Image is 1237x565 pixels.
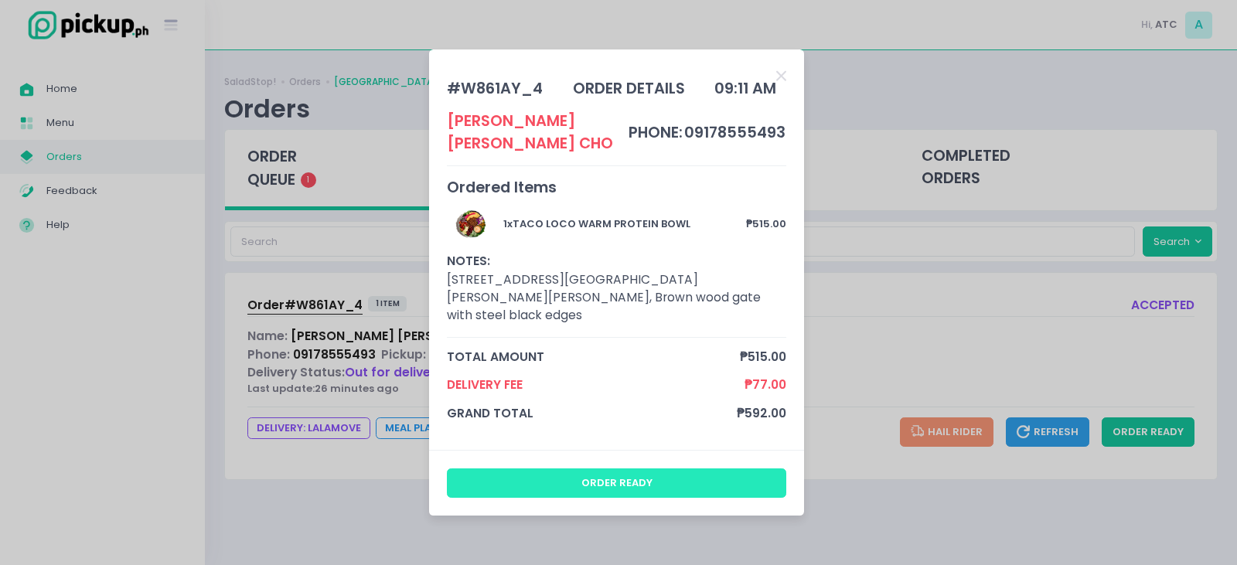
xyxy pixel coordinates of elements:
span: Delivery Fee [447,376,745,393]
span: ₱515.00 [740,348,786,366]
span: ₱77.00 [745,376,786,393]
td: phone: [628,110,683,155]
span: ₱592.00 [737,404,786,422]
span: total amount [447,348,741,366]
div: order details [573,77,685,100]
span: grand total [447,404,738,422]
span: 09178555493 [684,122,785,143]
button: Close [776,67,786,83]
div: Ordered Items [447,176,787,199]
div: 09:11 AM [714,77,776,100]
div: [PERSON_NAME] [PERSON_NAME] Cho [447,110,629,155]
div: # W861AY_4 [447,77,543,100]
button: order ready [447,468,787,498]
